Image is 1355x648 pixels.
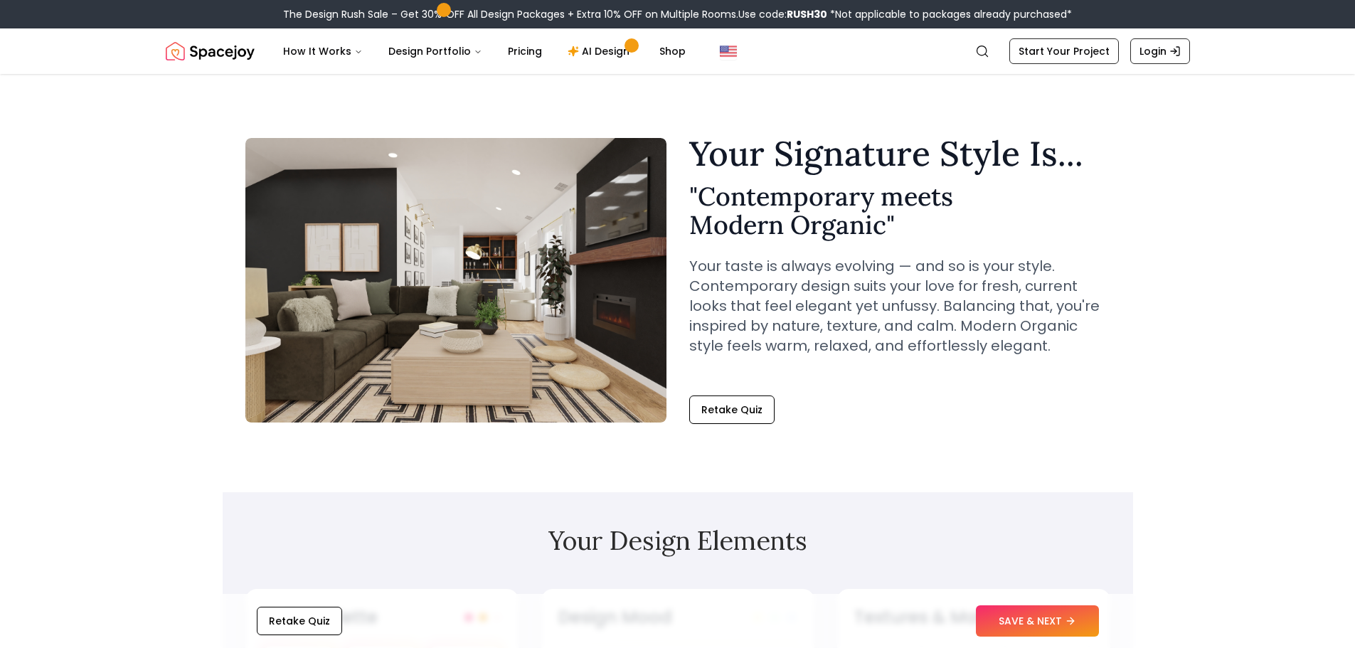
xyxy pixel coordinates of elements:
div: The Design Rush Sale – Get 30% OFF All Design Packages + Extra 10% OFF on Multiple Rooms. [283,7,1072,21]
h1: Your Signature Style Is... [689,137,1110,171]
img: United States [720,43,737,60]
img: Spacejoy Logo [166,37,255,65]
button: Retake Quiz [689,395,775,424]
a: Shop [648,37,697,65]
a: Login [1130,38,1190,64]
button: Retake Quiz [257,607,342,635]
button: How It Works [272,37,374,65]
img: Contemporary meets Modern Organic Style Example [245,138,666,423]
button: Design Portfolio [377,37,494,65]
a: Start Your Project [1009,38,1119,64]
span: *Not applicable to packages already purchased* [827,7,1072,21]
b: RUSH30 [787,7,827,21]
a: Pricing [496,37,553,65]
nav: Global [166,28,1190,74]
p: Your taste is always evolving — and so is your style. Contemporary design suits your love for fre... [689,256,1110,356]
nav: Main [272,37,697,65]
h2: " Contemporary meets Modern Organic " [689,182,1110,239]
h2: Your Design Elements [245,526,1110,555]
span: Use code: [738,7,827,21]
button: SAVE & NEXT [976,605,1099,637]
a: Spacejoy [166,37,255,65]
a: AI Design [556,37,645,65]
